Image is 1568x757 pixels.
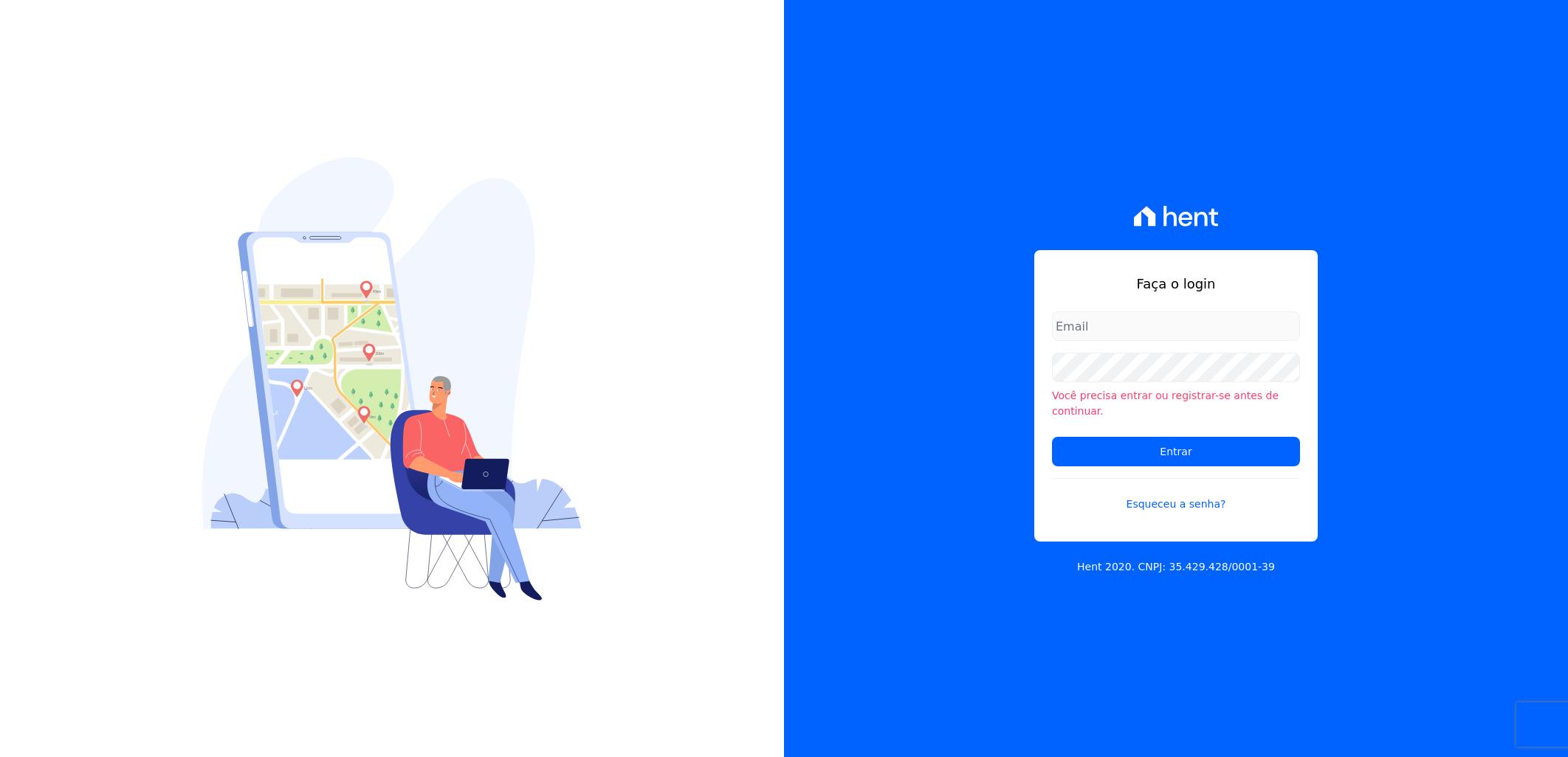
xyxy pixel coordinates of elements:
[1052,311,1300,341] input: Email
[1052,478,1300,512] a: Esqueceu a senha?
[1052,274,1300,294] h1: Faça o login
[1052,388,1300,419] li: Você precisa entrar ou registrar-se antes de continuar.
[202,157,582,601] img: Login
[1077,559,1275,575] p: Hent 2020. CNPJ: 35.429.428/0001-39
[1052,437,1300,466] input: Entrar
